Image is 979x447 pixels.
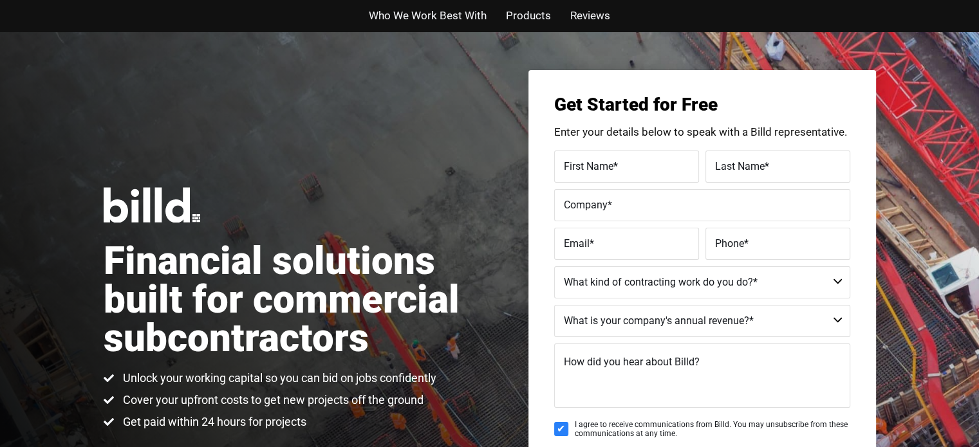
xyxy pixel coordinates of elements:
span: Company [564,198,608,210]
a: Reviews [570,6,610,25]
span: Phone [715,237,744,249]
span: First Name [564,160,613,172]
a: Who We Work Best With [369,6,487,25]
span: Email [564,237,590,249]
p: Enter your details below to speak with a Billd representative. [554,127,850,138]
span: Unlock your working capital so you can bid on jobs confidently [120,370,436,386]
span: Cover your upfront costs to get new projects off the ground [120,392,424,408]
a: Products [506,6,551,25]
input: I agree to receive communications from Billd. You may unsubscribe from these communications at an... [554,422,568,436]
span: Last Name [715,160,765,172]
h1: Financial solutions built for commercial subcontractors [104,242,490,358]
span: Get paid within 24 hours for projects [120,414,306,430]
span: How did you hear about Billd? [564,356,700,368]
h3: Get Started for Free [554,96,850,114]
span: I agree to receive communications from Billd. You may unsubscribe from these communications at an... [575,420,850,439]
